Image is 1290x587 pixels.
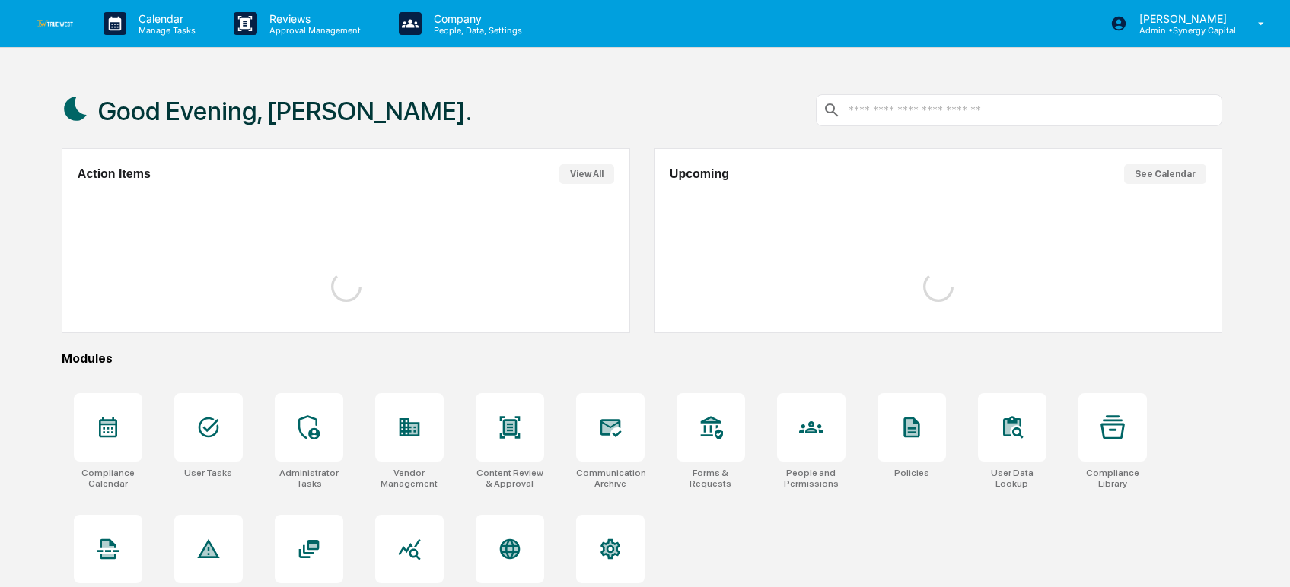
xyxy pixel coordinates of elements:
[777,468,846,489] div: People and Permissions
[422,25,530,36] p: People, Data, Settings
[98,96,472,126] h1: Good Evening, [PERSON_NAME].
[670,167,729,181] h2: Upcoming
[559,164,614,184] button: View All
[62,351,1223,366] div: Modules
[257,25,368,36] p: Approval Management
[978,468,1046,489] div: User Data Lookup
[184,468,232,478] div: User Tasks
[74,468,142,489] div: Compliance Calendar
[576,468,645,489] div: Communications Archive
[275,468,343,489] div: Administrator Tasks
[257,12,368,25] p: Reviews
[1124,164,1206,184] button: See Calendar
[37,20,73,27] img: logo
[375,468,444,489] div: Vendor Management
[476,468,544,489] div: Content Review & Approval
[422,12,530,25] p: Company
[78,167,151,181] h2: Action Items
[1127,25,1236,36] p: Admin • Synergy Capital
[126,12,203,25] p: Calendar
[1078,468,1147,489] div: Compliance Library
[1127,12,1236,25] p: [PERSON_NAME]
[677,468,745,489] div: Forms & Requests
[126,25,203,36] p: Manage Tasks
[894,468,929,478] div: Policies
